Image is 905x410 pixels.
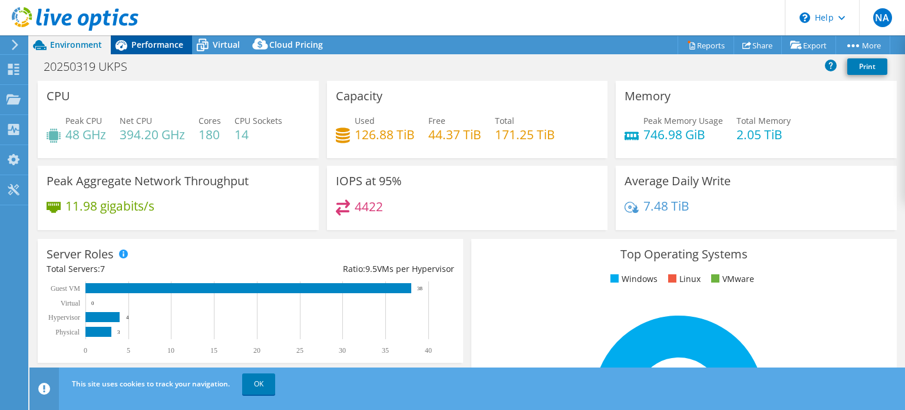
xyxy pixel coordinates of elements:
[835,36,890,54] a: More
[61,299,81,307] text: Virtual
[55,328,80,336] text: Physical
[873,8,892,27] span: NA
[643,115,723,126] span: Peak Memory Usage
[72,379,230,389] span: This site uses cookies to track your navigation.
[643,128,723,141] h4: 746.98 GiB
[120,128,185,141] h4: 394.20 GHz
[48,313,80,322] text: Hypervisor
[47,263,250,275] div: Total Servers:
[210,346,217,355] text: 15
[365,263,377,274] span: 9.5
[339,346,346,355] text: 30
[242,373,275,395] a: OK
[425,346,432,355] text: 40
[100,263,105,274] span: 7
[131,39,183,50] span: Performance
[38,60,146,73] h1: 20250319 UKPS
[234,115,282,126] span: CPU Sockets
[120,115,152,126] span: Net CPU
[126,314,129,320] text: 4
[127,346,130,355] text: 5
[734,36,782,54] a: Share
[625,90,671,103] h3: Memory
[417,286,423,291] text: 38
[47,248,114,261] h3: Server Roles
[213,39,240,50] span: Virtual
[607,273,658,286] li: Windows
[495,128,555,141] h4: 171.25 TiB
[167,346,174,355] text: 10
[736,128,791,141] h4: 2.05 TiB
[336,175,402,188] h3: IOPS at 95%
[253,346,260,355] text: 20
[250,263,454,275] div: Ratio: VMs per Hypervisor
[47,90,70,103] h3: CPU
[199,115,221,126] span: Cores
[269,39,323,50] span: Cloud Pricing
[428,115,445,126] span: Free
[781,36,836,54] a: Export
[643,199,689,212] h4: 7.48 TiB
[355,200,383,213] h4: 4422
[428,128,481,141] h4: 44.37 TiB
[382,346,389,355] text: 35
[117,329,120,335] text: 3
[625,175,731,188] h3: Average Daily Write
[65,128,106,141] h4: 48 GHz
[234,128,282,141] h4: 14
[847,58,887,75] a: Print
[47,175,249,188] h3: Peak Aggregate Network Throughput
[800,12,810,23] svg: \n
[336,90,382,103] h3: Capacity
[50,39,102,50] span: Environment
[84,346,87,355] text: 0
[495,115,514,126] span: Total
[91,300,94,306] text: 0
[480,248,888,261] h3: Top Operating Systems
[355,115,375,126] span: Used
[665,273,701,286] li: Linux
[199,128,221,141] h4: 180
[355,128,415,141] h4: 126.88 TiB
[51,284,80,293] text: Guest VM
[296,346,303,355] text: 25
[65,199,154,212] h4: 11.98 gigabits/s
[708,273,754,286] li: VMware
[736,115,791,126] span: Total Memory
[678,36,734,54] a: Reports
[65,115,102,126] span: Peak CPU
